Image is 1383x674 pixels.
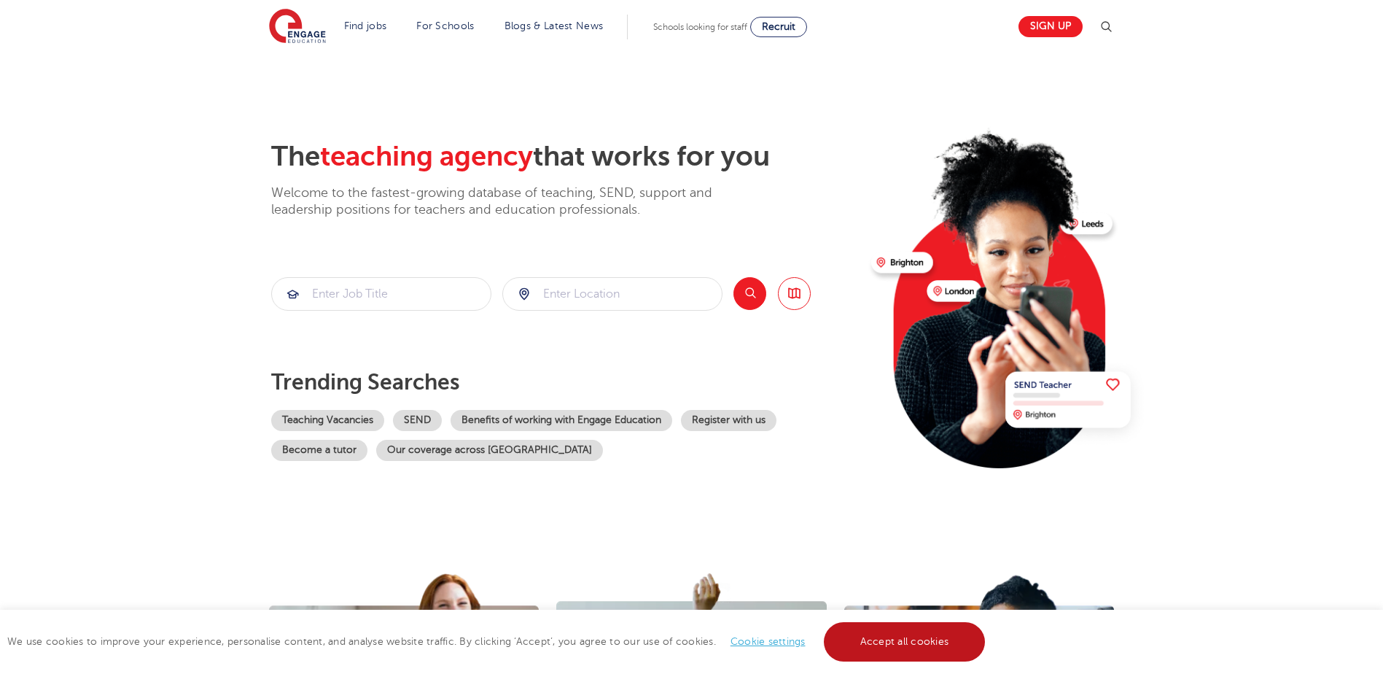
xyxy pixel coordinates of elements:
[271,140,860,174] h2: The that works for you
[503,278,722,310] input: Submit
[733,277,766,310] button: Search
[320,141,533,172] span: teaching agency
[271,410,384,431] a: Teaching Vacancies
[344,20,387,31] a: Find jobs
[271,185,752,219] p: Welcome to the fastest-growing database of teaching, SEND, support and leadership positions for t...
[762,21,795,32] span: Recruit
[272,278,491,310] input: Submit
[393,410,442,431] a: SEND
[502,277,722,311] div: Submit
[271,440,367,461] a: Become a tutor
[731,636,806,647] a: Cookie settings
[504,20,604,31] a: Blogs & Latest News
[376,440,603,461] a: Our coverage across [GEOGRAPHIC_DATA]
[271,277,491,311] div: Submit
[1018,16,1083,37] a: Sign up
[681,410,776,431] a: Register with us
[7,636,989,647] span: We use cookies to improve your experience, personalise content, and analyse website traffic. By c...
[653,22,747,32] span: Schools looking for staff
[451,410,672,431] a: Benefits of working with Engage Education
[416,20,474,31] a: For Schools
[269,9,326,45] img: Engage Education
[750,17,807,37] a: Recruit
[824,622,986,662] a: Accept all cookies
[271,369,860,395] p: Trending searches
